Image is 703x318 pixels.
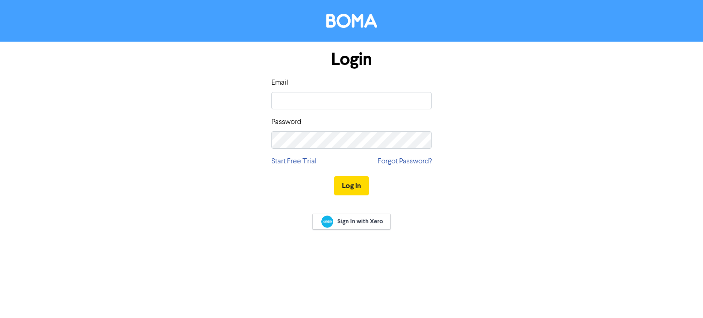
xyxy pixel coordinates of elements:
[271,117,301,128] label: Password
[271,156,317,167] a: Start Free Trial
[271,77,288,88] label: Email
[334,176,369,195] button: Log In
[312,214,391,230] a: Sign In with Xero
[271,49,432,70] h1: Login
[378,156,432,167] a: Forgot Password?
[321,216,333,228] img: Xero logo
[326,14,377,28] img: BOMA Logo
[337,217,383,226] span: Sign In with Xero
